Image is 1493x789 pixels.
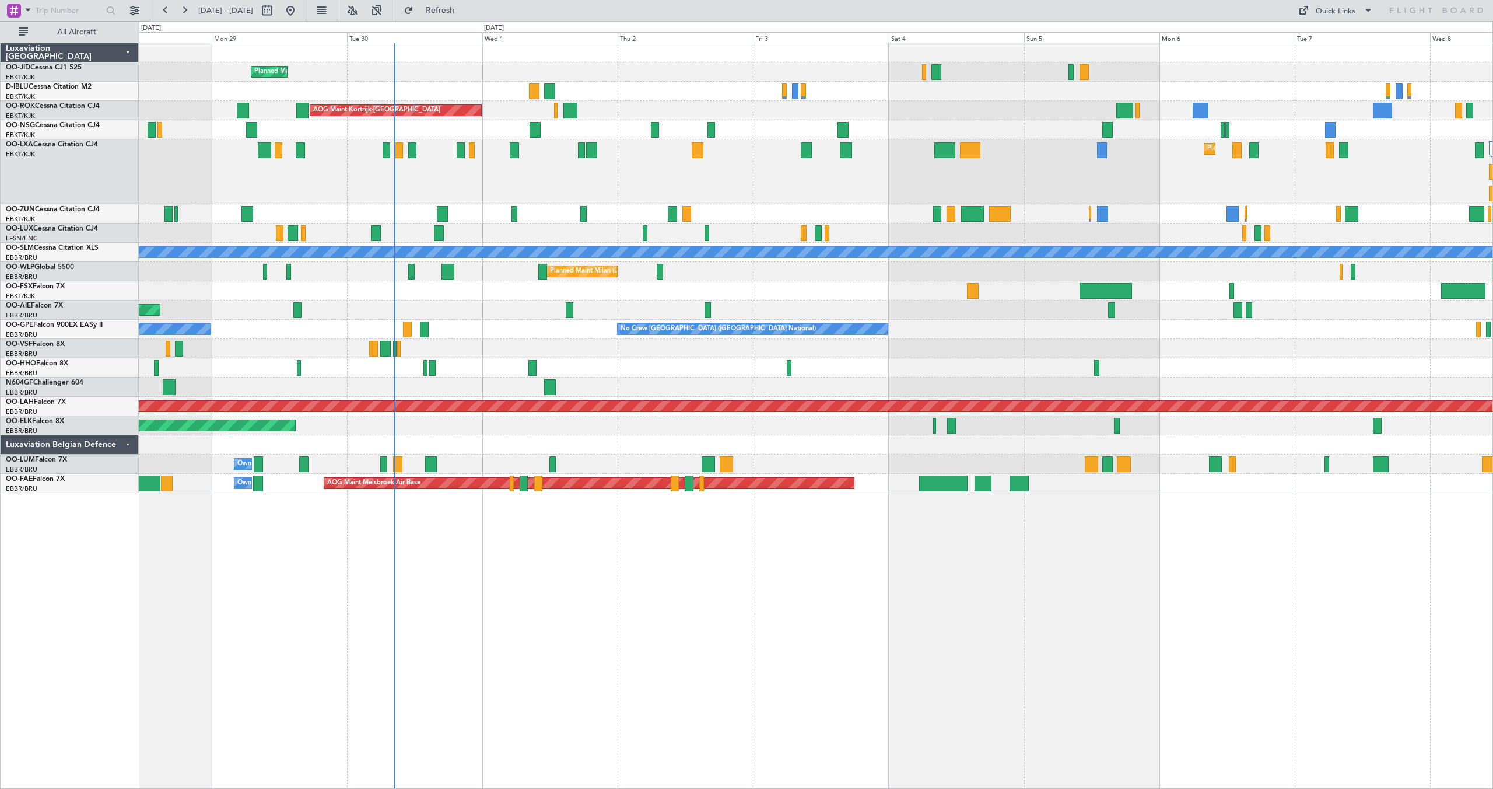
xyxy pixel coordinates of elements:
a: N604GFChallenger 604 [6,379,83,386]
a: OO-LAHFalcon 7X [6,399,66,406]
button: Refresh [398,1,468,20]
div: [DATE] [484,23,504,33]
span: OO-HHO [6,360,36,367]
a: OO-GPEFalcon 900EX EASy II [6,322,103,329]
a: OO-HHOFalcon 8X [6,360,68,367]
span: OO-ROK [6,103,35,110]
button: All Aircraft [13,23,127,41]
a: OO-ELKFalcon 8X [6,418,64,425]
span: OO-LXA [6,141,33,148]
span: All Aircraft [30,28,123,36]
span: OO-JID [6,64,30,71]
span: D-IBLU [6,83,29,90]
a: EBKT/KJK [6,292,35,301]
a: EBBR/BRU [6,465,37,474]
a: EBBR/BRU [6,253,37,262]
a: EBKT/KJK [6,73,35,82]
span: OO-LAH [6,399,34,406]
a: OO-ZUNCessna Citation CJ4 [6,206,100,213]
span: N604GF [6,379,33,386]
div: No Crew [GEOGRAPHIC_DATA] ([GEOGRAPHIC_DATA] National) [621,320,816,338]
div: Planned Maint Milan (Linate) [550,263,634,280]
a: OO-LUXCessna Citation CJ4 [6,225,98,232]
a: EBBR/BRU [6,388,37,397]
a: OO-LXACessna Citation CJ4 [6,141,98,148]
a: EBBR/BRU [6,369,37,378]
span: Refresh [416,6,465,15]
a: EBKT/KJK [6,92,35,101]
button: Quick Links [1292,1,1379,20]
div: Mon 29 [212,32,347,43]
a: EBKT/KJK [6,131,35,139]
span: OO-ELK [6,418,32,425]
a: EBBR/BRU [6,407,37,416]
div: Thu 2 [618,32,753,43]
a: OO-FSXFalcon 7X [6,283,65,290]
div: [DATE] [141,23,161,33]
span: OO-FAE [6,476,33,483]
a: OO-SLMCessna Citation XLS [6,245,99,252]
div: Sun 5 [1024,32,1159,43]
input: Trip Number [36,2,103,19]
span: OO-AIE [6,302,31,309]
span: OO-NSG [6,122,35,129]
span: OO-ZUN [6,206,35,213]
a: OO-FAEFalcon 7X [6,476,65,483]
a: EBBR/BRU [6,350,37,358]
div: Tue 7 [1295,32,1430,43]
a: D-IBLUCessna Citation M2 [6,83,92,90]
a: EBBR/BRU [6,273,37,281]
span: OO-VSF [6,341,33,348]
div: AOG Maint Melsbroek Air Base [327,474,420,492]
div: Tue 30 [347,32,482,43]
div: Planned Maint Kortrijk-[GEOGRAPHIC_DATA] [254,63,390,81]
a: EBBR/BRU [6,427,37,435]
span: OO-FSX [6,283,33,290]
a: OO-WLPGlobal 5500 [6,264,74,271]
div: Owner Melsbroek Air Base [237,455,317,473]
a: OO-VSFFalcon 8X [6,341,65,348]
div: AOG Maint Kortrijk-[GEOGRAPHIC_DATA] [313,102,440,119]
a: EBBR/BRU [6,330,37,339]
a: EBBR/BRU [6,311,37,320]
div: Mon 6 [1159,32,1295,43]
div: Wed 1 [482,32,618,43]
span: OO-GPE [6,322,33,329]
a: OO-ROKCessna Citation CJ4 [6,103,100,110]
a: LFSN/ENC [6,234,38,243]
a: EBKT/KJK [6,150,35,159]
span: OO-WLP [6,264,34,271]
div: Sat 4 [889,32,1024,43]
a: OO-JIDCessna CJ1 525 [6,64,82,71]
span: OO-LUM [6,456,35,463]
a: OO-NSGCessna Citation CJ4 [6,122,100,129]
span: OO-LUX [6,225,33,232]
span: [DATE] - [DATE] [198,5,253,16]
a: OO-AIEFalcon 7X [6,302,63,309]
div: Quick Links [1316,6,1355,18]
div: Fri 3 [753,32,888,43]
a: EBKT/KJK [6,111,35,120]
div: Sun 28 [76,32,212,43]
a: OO-LUMFalcon 7X [6,456,67,463]
div: Owner Melsbroek Air Base [237,474,317,492]
a: EBBR/BRU [6,484,37,493]
span: OO-SLM [6,245,34,252]
a: EBKT/KJK [6,215,35,224]
div: Planned Maint Kortrijk-[GEOGRAPHIC_DATA] [1207,140,1343,158]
